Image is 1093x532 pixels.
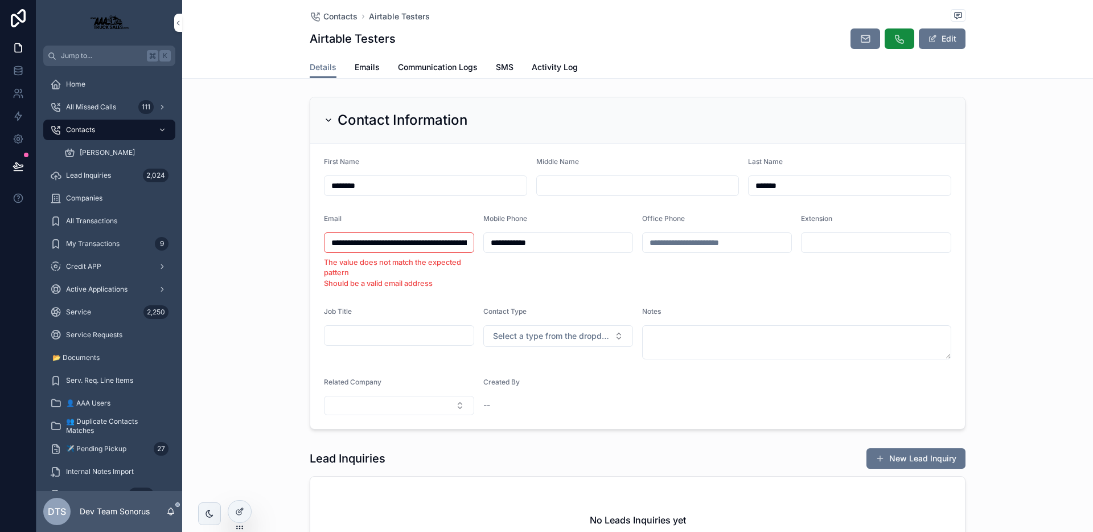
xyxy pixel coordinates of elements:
span: Contacts [323,11,358,22]
span: Middle Name [536,157,579,166]
span: K [161,51,170,60]
span: Internal Notes Import [66,467,134,476]
a: Service2,250 [43,302,175,322]
h2: No Leads Inquiries yet [590,513,686,527]
span: My Transactions [66,239,120,248]
span: Created By [483,378,520,386]
button: Select Button [324,396,474,415]
span: DTS [48,505,66,518]
span: Emails [355,62,380,73]
span: [PERSON_NAME] [80,148,135,157]
span: Job Title [324,307,352,316]
span: Contacts [66,125,95,134]
a: Details [310,57,336,79]
a: ✈️ Pending Pickup27 [43,439,175,459]
a: Service Requests [43,325,175,345]
a: Companies [43,188,175,208]
div: 2,250 [129,488,154,501]
span: Credit APP [66,262,101,271]
span: Email [324,214,342,223]
span: Active Applications [66,285,128,294]
h1: Lead Inquiries [310,451,385,466]
a: Emails [355,57,380,80]
a: All Transactions [43,211,175,231]
span: Notes [642,307,661,316]
h2: Contact Information [338,111,467,129]
span: Home [66,80,85,89]
div: 27 [154,442,169,456]
span: Jump to... [61,51,142,60]
a: Contacts [43,120,175,140]
span: Select a type from the dropdown [493,330,610,342]
span: Service [66,308,91,317]
a: Active Applications [43,279,175,300]
span: SMS [496,62,513,73]
a: My Transactions9 [43,234,175,254]
span: 👥 Duplicate Contacts Matches [66,417,164,435]
div: 2,024 [143,169,169,182]
span: Office Phone [642,214,685,223]
span: Activity Log [532,62,578,73]
a: All Missed Calls111 [43,97,175,117]
a: 📂 Documents [43,347,175,368]
a: Lead Inquiries2,024 [43,165,175,186]
button: Edit [919,28,965,49]
li: Should be a valid email address [324,279,474,289]
span: Lead Inquiries [66,171,111,180]
a: SMS [496,57,513,80]
a: Serv. Req. Line Items [43,370,175,391]
span: Related Company [324,378,381,386]
span: Serv. Req. Line Items [66,376,133,385]
a: 👤 AAA Users [43,393,175,414]
span: 🚛 Inventory [66,490,107,499]
span: Communication Logs [398,62,478,73]
span: -- [483,399,490,411]
span: Service Requests [66,330,122,339]
div: scrollable content [36,66,182,491]
h1: Airtable Testers [310,31,396,47]
span: All Transactions [66,216,117,226]
span: 👤 AAA Users [66,399,110,408]
span: Mobile Phone [483,214,527,223]
span: All Missed Calls [66,103,116,112]
div: 111 [138,100,154,114]
a: 👥 Duplicate Contacts Matches [43,416,175,436]
button: New Lead Inquiry [866,448,965,469]
img: App logo [84,14,134,32]
span: Extension [801,214,832,223]
span: ✈️ Pending Pickup [66,444,126,453]
span: First Name [324,157,359,166]
a: Activity Log [532,57,578,80]
a: Internal Notes Import [43,461,175,482]
span: 📂 Documents [52,353,100,362]
span: Details [310,62,336,73]
button: Jump to...K [43,46,175,66]
span: Contact Type [483,307,527,316]
a: Communication Logs [398,57,478,80]
a: 🚛 Inventory2,250 [43,484,175,505]
a: [PERSON_NAME] [57,142,175,163]
button: Select Button [483,325,634,347]
p: Dev Team Sonorus [80,506,150,517]
div: 9 [155,237,169,251]
span: Last Name [748,157,783,166]
a: Airtable Testers [369,11,430,22]
span: Companies [66,194,102,203]
a: Contacts [310,11,358,22]
a: Credit APP [43,256,175,277]
li: The value does not match the expected pattern [324,257,474,279]
div: 2,250 [143,305,169,319]
a: Home [43,74,175,95]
